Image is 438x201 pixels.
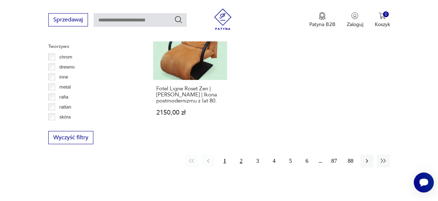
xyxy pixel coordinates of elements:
[59,123,74,131] p: tkanina
[309,21,335,28] p: Patyna B2B
[383,11,389,17] div: 0
[59,63,75,71] p: drewno
[346,12,363,28] button: Zaloguj
[59,93,68,101] p: rafia
[48,18,88,23] a: Sprzedawaj
[346,21,363,28] p: Zaloguj
[328,155,340,167] button: 87
[235,155,247,167] button: 2
[379,12,386,19] img: Ikona koszyka
[174,15,183,24] button: Szukaj
[153,6,227,130] a: Fotel Ligne Roset Zen | Claude Brisson | Ikona postmodernizmu z lat 80.Fotel Ligne Roset Zen | [P...
[374,21,390,28] p: Koszyk
[351,12,358,19] img: Ikonka użytkownika
[59,113,71,121] p: skóra
[156,86,224,104] h3: Fotel Ligne Roset Zen | [PERSON_NAME] | Ikona postmodernizmu z lat 80.
[267,155,280,167] button: 4
[309,12,335,28] button: Patyna B2B
[344,155,357,167] button: 88
[59,103,71,111] p: rattan
[156,110,224,116] p: 2150,00 zł
[218,155,231,167] button: 1
[59,83,71,91] p: metal
[414,172,434,192] iframe: Smartsupp widget button
[374,12,390,28] button: 0Koszyk
[59,53,72,61] p: chrom
[212,9,233,30] img: Patyna - sklep z meblami i dekoracjami vintage
[319,12,326,20] img: Ikona medalu
[300,155,313,167] button: 6
[48,13,88,26] button: Sprzedawaj
[48,42,136,50] p: Tworzywo
[309,12,335,28] a: Ikona medaluPatyna B2B
[284,155,297,167] button: 5
[251,155,264,167] button: 3
[59,73,68,81] p: inne
[48,131,93,144] button: Wyczyść filtry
